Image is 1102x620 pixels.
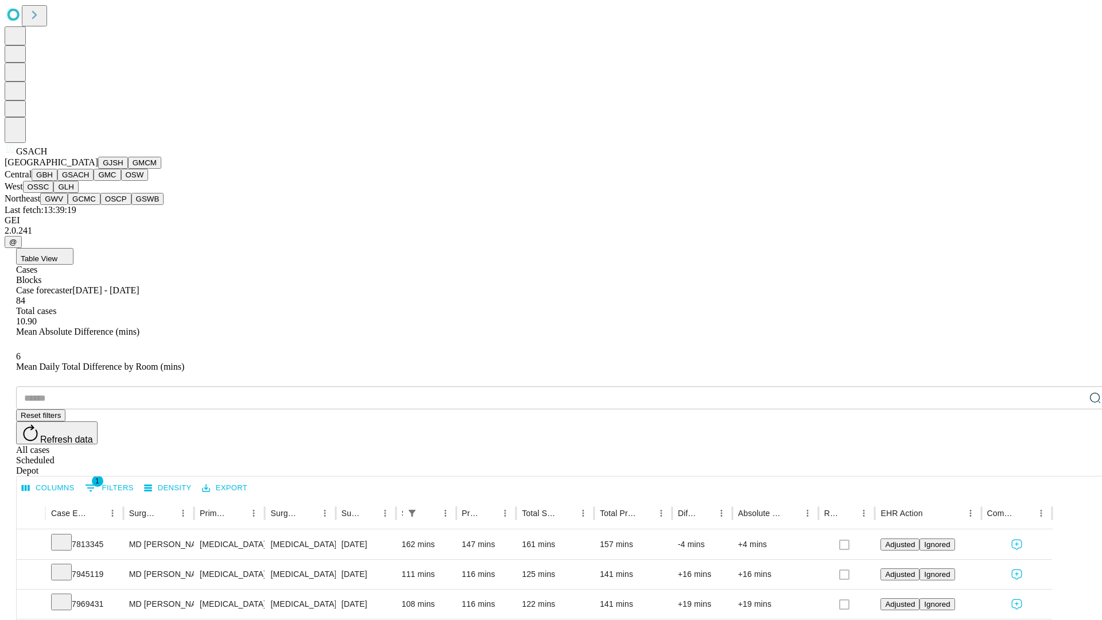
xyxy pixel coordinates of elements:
[697,505,713,521] button: Sort
[53,181,78,193] button: GLH
[462,509,480,518] div: Predicted In Room Duration
[919,568,954,580] button: Ignored
[16,409,65,421] button: Reset filters
[678,530,727,559] div: -4 mins
[824,509,839,518] div: Resolved in EHR
[22,535,40,555] button: Expand
[5,181,23,191] span: West
[9,238,17,246] span: @
[51,509,87,518] div: Case Epic Id
[342,560,390,589] div: [DATE]
[131,193,164,205] button: GSWB
[404,505,420,521] div: 1 active filter
[57,169,94,181] button: GSACH
[885,600,915,609] span: Adjusted
[51,590,118,619] div: 7969431
[462,560,511,589] div: 116 mins
[129,590,188,619] div: MD [PERSON_NAME] [PERSON_NAME]
[40,193,68,205] button: GWV
[919,538,954,551] button: Ignored
[72,285,139,295] span: [DATE] - [DATE]
[129,530,188,559] div: MD [PERSON_NAME] [PERSON_NAME]
[51,560,118,589] div: 7945119
[919,598,954,610] button: Ignored
[575,505,591,521] button: Menu
[88,505,104,521] button: Sort
[128,157,161,169] button: GMCM
[800,505,816,521] button: Menu
[51,530,118,559] div: 7813345
[94,169,121,181] button: GMC
[5,169,32,179] span: Central
[924,540,950,549] span: Ignored
[270,590,329,619] div: [MEDICAL_DATA]
[880,598,919,610] button: Adjusted
[342,530,390,559] div: [DATE]
[22,565,40,585] button: Expand
[678,590,727,619] div: +19 mins
[200,509,228,518] div: Primary Service
[5,226,1097,236] div: 2.0.241
[98,157,128,169] button: GJSH
[600,530,666,559] div: 157 mins
[963,505,979,521] button: Menu
[840,505,856,521] button: Sort
[738,530,813,559] div: +4 mins
[600,590,666,619] div: 141 mins
[462,590,511,619] div: 116 mins
[16,316,37,326] span: 10.90
[129,509,158,518] div: Surgeon Name
[924,570,950,579] span: Ignored
[402,530,451,559] div: 162 mins
[230,505,246,521] button: Sort
[23,181,54,193] button: OSSC
[16,146,47,156] span: GSACH
[885,570,915,579] span: Adjusted
[104,505,121,521] button: Menu
[82,479,137,497] button: Show filters
[246,505,262,521] button: Menu
[783,505,800,521] button: Sort
[16,296,25,305] span: 84
[653,505,669,521] button: Menu
[5,215,1097,226] div: GEI
[402,560,451,589] div: 111 mins
[678,560,727,589] div: +16 mins
[16,351,21,361] span: 6
[16,362,184,371] span: Mean Daily Total Difference by Room (mins)
[16,421,98,444] button: Refresh data
[5,205,76,215] span: Last fetch: 13:39:19
[880,538,919,551] button: Adjusted
[738,560,813,589] div: +16 mins
[377,505,393,521] button: Menu
[462,530,511,559] div: 147 mins
[301,505,317,521] button: Sort
[22,595,40,615] button: Expand
[200,530,259,559] div: [MEDICAL_DATA]
[600,509,636,518] div: Total Predicted Duration
[5,193,40,203] span: Northeast
[16,248,73,265] button: Table View
[713,505,730,521] button: Menu
[200,590,259,619] div: [MEDICAL_DATA]
[21,411,61,420] span: Reset filters
[342,509,360,518] div: Surgery Date
[92,475,103,487] span: 1
[402,509,403,518] div: Scheduled In Room Duration
[924,600,950,609] span: Ignored
[317,505,333,521] button: Menu
[600,560,666,589] div: 141 mins
[5,157,98,167] span: [GEOGRAPHIC_DATA]
[856,505,872,521] button: Menu
[924,505,940,521] button: Sort
[738,590,813,619] div: +19 mins
[880,568,919,580] button: Adjusted
[5,236,22,248] button: @
[497,505,513,521] button: Menu
[559,505,575,521] button: Sort
[200,560,259,589] div: [MEDICAL_DATA]
[1017,505,1033,521] button: Sort
[199,479,250,497] button: Export
[68,193,100,205] button: GCMC
[270,530,329,559] div: [MEDICAL_DATA] REPAIR [MEDICAL_DATA] INITIAL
